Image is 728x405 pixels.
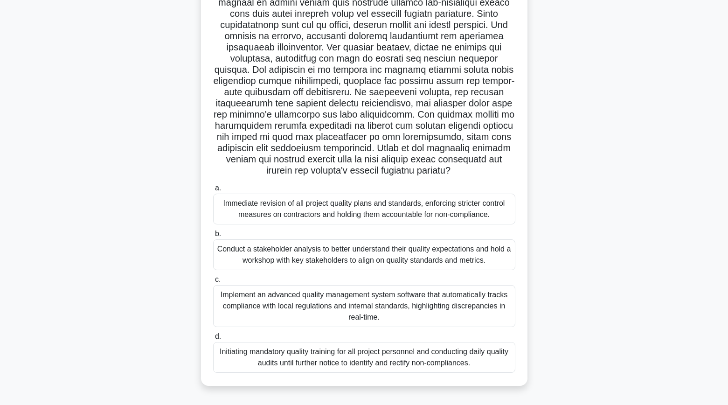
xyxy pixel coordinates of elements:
[213,342,515,373] div: Initiating mandatory quality training for all project personnel and conducting daily quality audi...
[215,230,221,237] span: b.
[215,184,221,192] span: a.
[215,275,221,283] span: c.
[213,239,515,270] div: Conduct a stakeholder analysis to better understand their quality expectations and hold a worksho...
[213,194,515,224] div: Immediate revision of all project quality plans and standards, enforcing stricter control measure...
[215,332,221,340] span: d.
[213,285,515,327] div: Implement an advanced quality management system software that automatically tracks compliance wit...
